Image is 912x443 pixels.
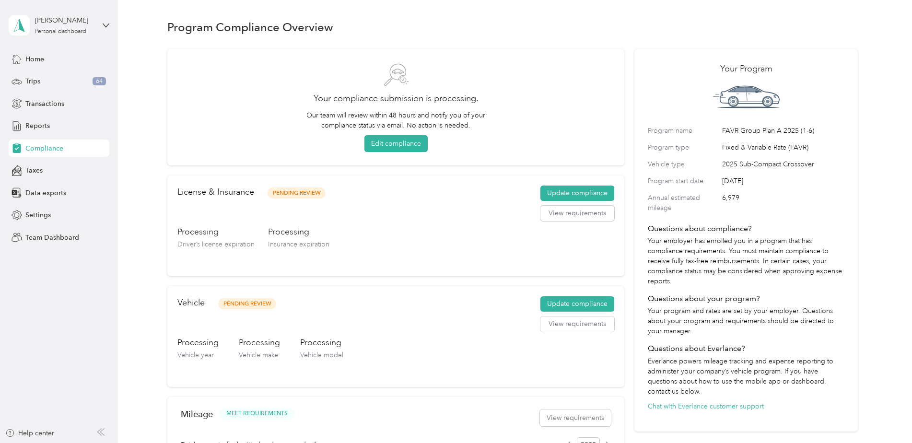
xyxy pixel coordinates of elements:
div: Personal dashboard [35,29,86,35]
span: 2025 Sub-Compact Crossover [722,159,844,169]
span: Reports [25,121,50,131]
span: Pending Review [218,298,276,309]
span: Fixed & Variable Rate (FAVR) [722,142,844,152]
h3: Processing [239,337,280,349]
label: Annual estimated mileage [648,193,719,213]
span: [DATE] [722,176,844,186]
button: View requirements [540,206,614,221]
span: Home [25,54,44,64]
label: Program start date [648,176,719,186]
span: Trips [25,76,40,86]
label: Vehicle type [648,159,719,169]
h4: Questions about Everlance? [648,343,844,354]
h1: Program Compliance Overview [167,22,333,32]
div: [PERSON_NAME] [35,15,95,25]
h2: Your compliance submission is processing. [181,92,611,105]
button: Update compliance [540,186,614,201]
label: Program type [648,142,719,152]
span: FAVR Group Plan A 2025 (1-6) [722,126,844,136]
h4: Questions about your program? [648,293,844,304]
span: Vehicle make [239,351,279,359]
h3: Processing [177,226,255,238]
span: Pending Review [268,187,326,198]
p: Your program and rates are set by your employer. Questions about your program and requirements sh... [648,306,844,336]
button: Chat with Everlance customer support [648,401,764,411]
span: Data exports [25,188,66,198]
iframe: Everlance-gr Chat Button Frame [858,389,912,443]
h3: Processing [300,337,343,349]
span: Taxes [25,165,43,175]
span: 6,979 [722,193,844,213]
span: Team Dashboard [25,233,79,243]
button: Edit compliance [364,135,428,152]
label: Program name [648,126,719,136]
span: Compliance [25,143,63,153]
p: Our team will review within 48 hours and notify you of your compliance status via email. No actio... [302,110,490,130]
h2: License & Insurance [177,186,254,198]
p: Everlance powers mileage tracking and expense reporting to administer your company’s vehicle prog... [648,356,844,396]
span: Driver’s license expiration [177,240,255,248]
p: Your employer has enrolled you in a program that has compliance requirements. You must maintain c... [648,236,844,286]
button: View requirements [540,316,614,332]
button: MEET REQUIREMENTS [220,408,294,420]
span: Vehicle year [177,351,214,359]
h3: Processing [268,226,329,238]
h4: Questions about compliance? [648,223,844,234]
h2: Your Program [648,62,844,75]
h3: Processing [177,337,219,349]
span: MEET REQUIREMENTS [226,409,288,418]
span: Transactions [25,99,64,109]
span: Insurance expiration [268,240,329,248]
span: Vehicle model [300,351,343,359]
h2: Mileage [181,409,213,419]
button: Help center [5,428,54,438]
span: Settings [25,210,51,220]
span: 64 [93,77,106,86]
button: Update compliance [540,296,614,312]
h2: Vehicle [177,296,205,309]
button: View requirements [540,409,611,426]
